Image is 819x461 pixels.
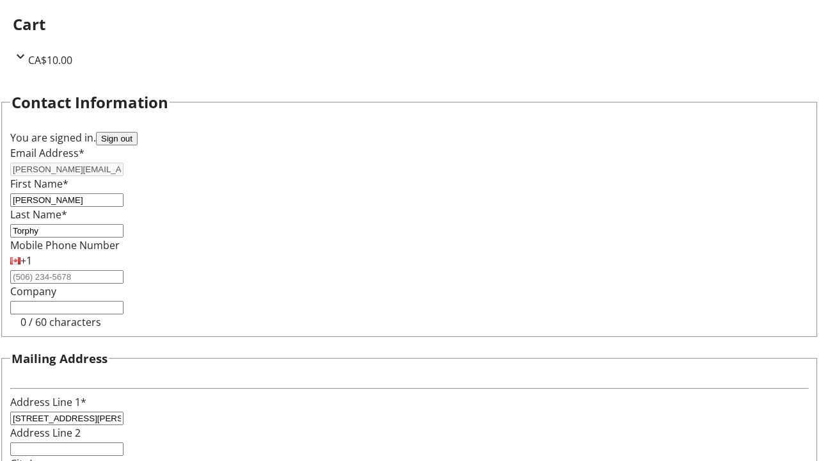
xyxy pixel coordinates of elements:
label: Company [10,284,56,298]
label: Address Line 1* [10,395,86,409]
h2: Cart [13,13,806,36]
label: Mobile Phone Number [10,238,120,252]
label: Last Name* [10,207,67,222]
div: You are signed in. [10,130,809,145]
span: CA$10.00 [28,53,72,67]
button: Sign out [96,132,138,145]
input: (506) 234-5678 [10,270,123,284]
h3: Mailing Address [12,350,107,368]
h2: Contact Information [12,91,168,114]
input: Address [10,412,123,425]
tr-character-limit: 0 / 60 characters [20,315,101,329]
label: First Name* [10,177,68,191]
label: Address Line 2 [10,426,81,440]
label: Email Address* [10,146,84,160]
